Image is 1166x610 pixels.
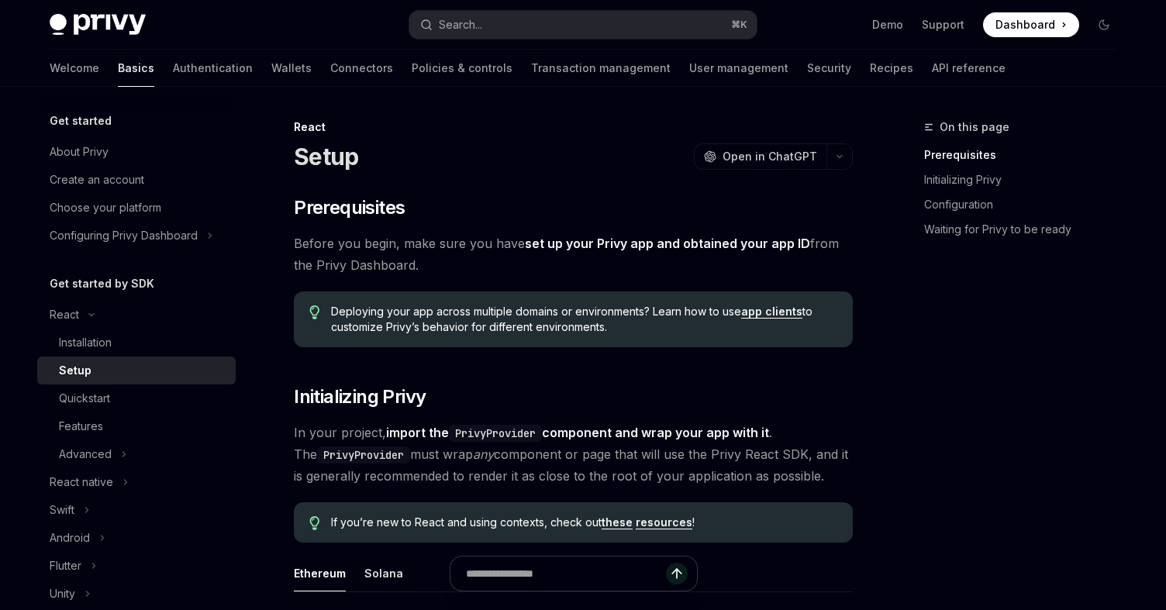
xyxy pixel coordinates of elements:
div: Configuring Privy Dashboard [50,226,198,245]
span: Deploying your app across multiple domains or environments? Learn how to use to customize Privy’s... [331,304,837,335]
span: Initializing Privy [294,384,426,409]
div: Advanced [59,445,112,464]
a: Configuration [924,192,1129,217]
a: About Privy [37,138,236,166]
div: Unity [50,584,75,603]
a: Quickstart [37,384,236,412]
div: Android [50,529,90,547]
div: Quickstart [59,389,110,408]
button: React native [37,468,236,496]
strong: import the component and wrap your app with it [386,425,769,440]
a: Initializing Privy [924,167,1129,192]
button: Configuring Privy Dashboard [37,222,236,250]
span: Dashboard [995,17,1055,33]
code: PrivyProvider [317,446,410,464]
h5: Get started by SDK [50,274,154,293]
div: About Privy [50,143,109,161]
div: React [50,305,79,324]
a: Installation [37,329,236,357]
div: Flutter [50,557,81,575]
svg: Tip [309,516,320,530]
a: app clients [741,305,802,319]
a: Transaction management [531,50,671,87]
a: resources [636,515,692,529]
a: Basics [118,50,154,87]
a: API reference [932,50,1006,87]
a: Prerequisites [924,143,1129,167]
a: Security [807,50,851,87]
button: Flutter [37,552,236,580]
span: Open in ChatGPT [723,149,817,164]
div: React native [50,473,113,491]
h5: Get started [50,112,112,130]
a: Create an account [37,166,236,194]
a: Policies & controls [412,50,512,87]
button: Search...⌘K [409,11,757,39]
a: Wallets [271,50,312,87]
a: Demo [872,17,903,33]
a: Authentication [173,50,253,87]
button: Swift [37,496,236,524]
span: Before you begin, make sure you have from the Privy Dashboard. [294,233,853,276]
a: Connectors [330,50,393,87]
a: Support [922,17,964,33]
svg: Tip [309,305,320,319]
a: User management [689,50,788,87]
a: these [602,515,633,529]
div: Installation [59,333,112,352]
div: Search... [439,16,482,34]
a: Recipes [870,50,913,87]
a: Choose your platform [37,194,236,222]
div: Create an account [50,171,144,189]
div: Choose your platform [50,198,161,217]
em: any [473,446,494,462]
a: Features [37,412,236,440]
button: Unity [37,580,236,608]
button: React [37,301,236,329]
div: Setup [59,361,91,380]
button: Open in ChatGPT [694,143,826,170]
a: Waiting for Privy to be ready [924,217,1129,242]
input: Ask a question... [466,557,666,591]
code: PrivyProvider [449,425,542,442]
div: Features [59,417,103,436]
span: If you’re new to React and using contexts, check out ! [331,515,837,530]
button: Advanced [37,440,236,468]
a: Setup [37,357,236,384]
span: In your project, . The must wrap component or page that will use the Privy React SDK, and it is g... [294,422,853,487]
a: Dashboard [983,12,1079,37]
span: Prerequisites [294,195,405,220]
button: Send message [666,563,688,584]
img: dark logo [50,14,146,36]
span: On this page [940,118,1009,136]
button: Android [37,524,236,552]
a: Welcome [50,50,99,87]
button: Toggle dark mode [1092,12,1116,37]
h1: Setup [294,143,358,171]
div: React [294,119,853,135]
span: ⌘ K [731,19,747,31]
div: Swift [50,501,74,519]
a: set up your Privy app and obtained your app ID [525,236,810,252]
